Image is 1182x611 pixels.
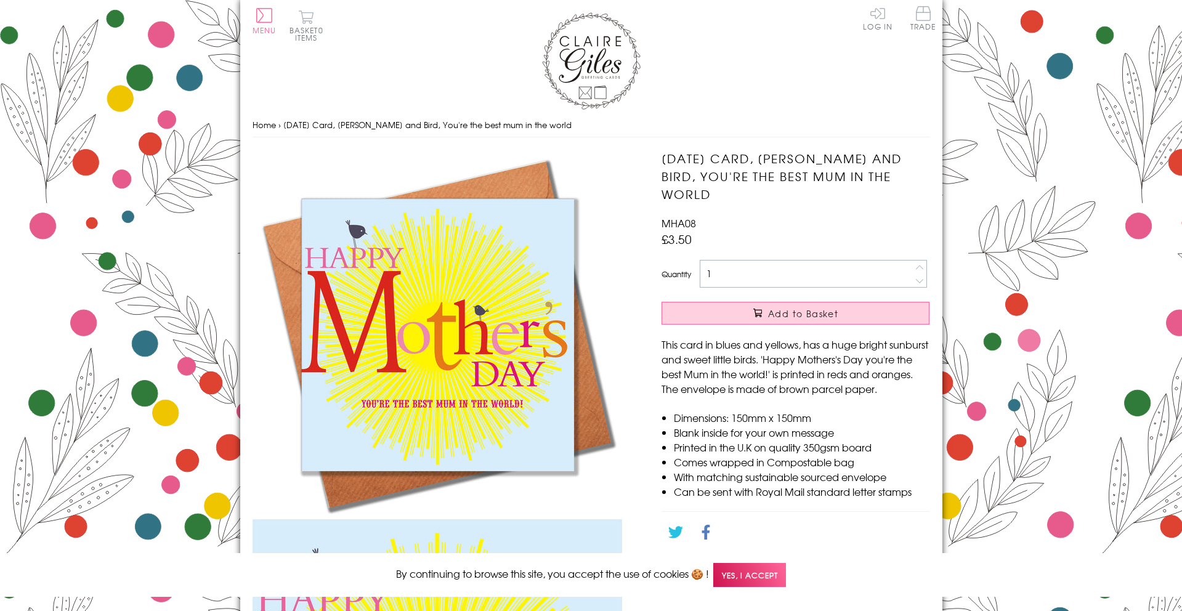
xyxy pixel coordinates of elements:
span: £3.50 [662,230,692,248]
p: This card in blues and yellows, has a huge bright sunburst and sweet little birds. 'Happy Mothers... [662,337,929,396]
span: Add to Basket [768,307,838,320]
h1: [DATE] Card, [PERSON_NAME] and Bird, You're the best mum in the world [662,150,929,203]
span: MHA08 [662,216,696,230]
a: Home [253,119,276,131]
img: Mother's Day Card, Sun and Bird, You're the best mum in the world [253,150,622,519]
button: Menu [253,8,277,34]
span: 0 items [295,25,323,43]
li: Printed in the U.K on quality 350gsm board [674,440,929,455]
button: Add to Basket [662,302,929,325]
li: Comes wrapped in Compostable bag [674,455,929,469]
li: Blank inside for your own message [674,425,929,440]
span: [DATE] Card, [PERSON_NAME] and Bird, You're the best mum in the world [283,119,572,131]
li: Dimensions: 150mm x 150mm [674,410,929,425]
li: With matching sustainable sourced envelope [674,469,929,484]
span: Menu [253,25,277,36]
span: Yes, I accept [713,563,786,587]
a: Log In [863,6,893,30]
span: › [278,119,281,131]
nav: breadcrumbs [253,113,930,138]
img: Claire Giles Greetings Cards [542,12,641,110]
li: Can be sent with Royal Mail standard letter stamps [674,484,929,499]
button: Basket0 items [289,10,323,41]
label: Quantity [662,269,691,280]
span: Trade [910,6,936,30]
a: Trade [910,6,936,33]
